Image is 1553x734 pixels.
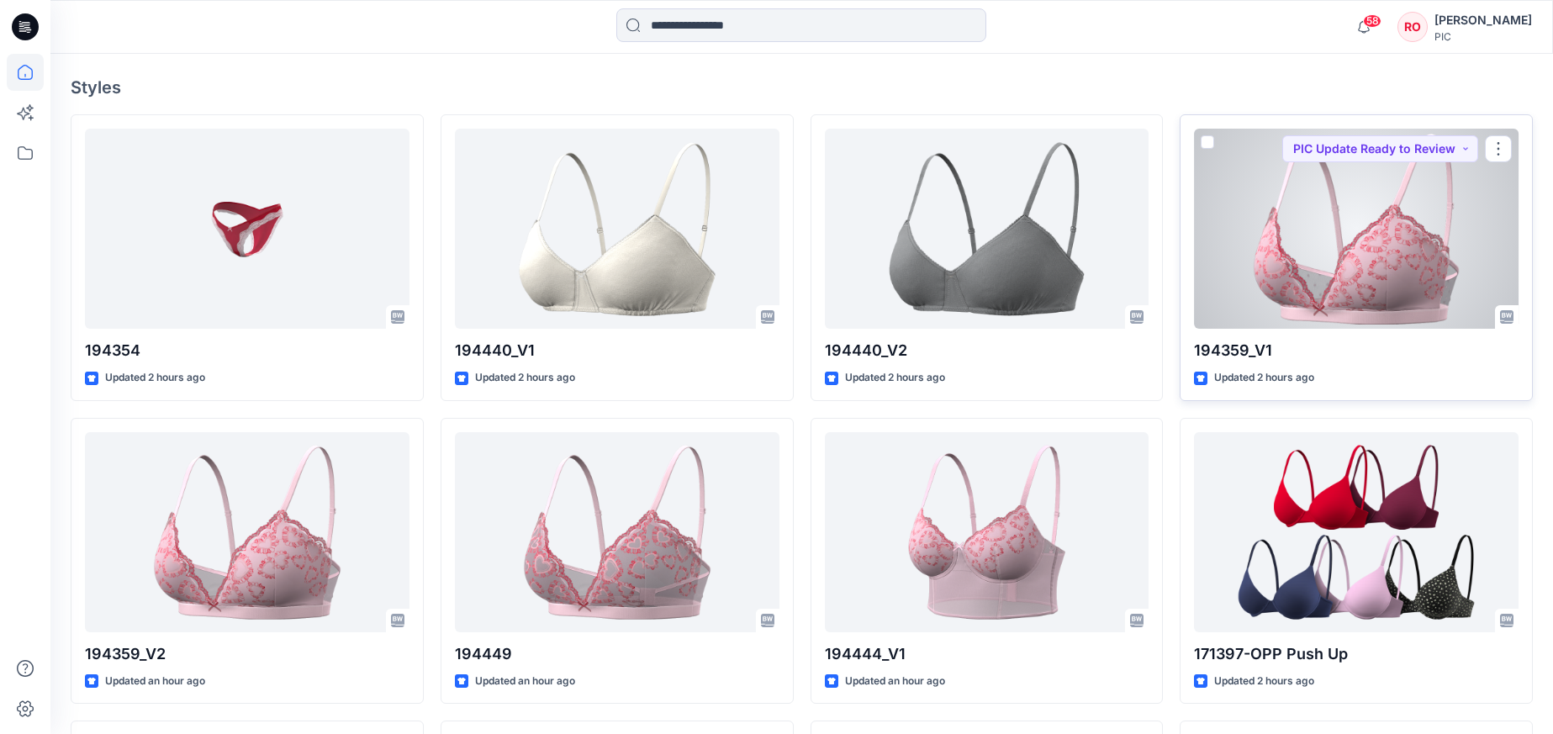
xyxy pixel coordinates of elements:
a: 171397-OPP Push Up [1194,432,1519,632]
p: Updated 2 hours ago [105,369,205,387]
p: 194444_V1 [825,642,1149,666]
span: 58 [1363,14,1381,28]
p: 194359_V2 [85,642,409,666]
a: 194440_V2 [825,129,1149,329]
p: Updated an hour ago [105,673,205,690]
div: [PERSON_NAME] [1434,10,1532,30]
a: 194440_V1 [455,129,779,329]
p: Updated an hour ago [475,673,575,690]
p: Updated 2 hours ago [845,369,945,387]
p: Updated 2 hours ago [1214,673,1314,690]
p: 194354 [85,339,409,362]
p: 194440_V2 [825,339,1149,362]
p: Updated 2 hours ago [475,369,575,387]
p: 194359_V1 [1194,339,1519,362]
p: Updated 2 hours ago [1214,369,1314,387]
a: 194449 [455,432,779,632]
h4: Styles [71,77,1533,98]
div: PIC [1434,30,1532,43]
p: Updated an hour ago [845,673,945,690]
p: 171397-OPP Push Up [1194,642,1519,666]
p: 194449 [455,642,779,666]
div: RO [1397,12,1428,42]
a: 194444_V1 [825,432,1149,632]
p: 194440_V1 [455,339,779,362]
a: 194354 [85,129,409,329]
a: 194359_V2 [85,432,409,632]
a: 194359_V1 [1194,129,1519,329]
